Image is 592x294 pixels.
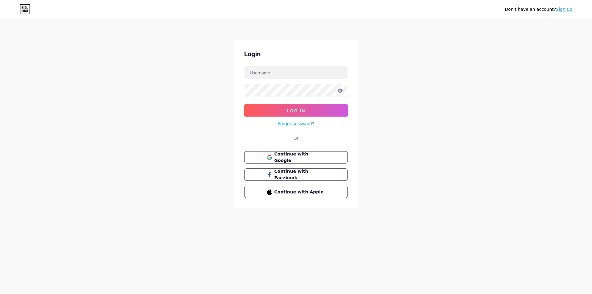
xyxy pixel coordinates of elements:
[244,151,348,164] button: Continue with Google
[294,135,298,141] div: Or
[244,168,348,181] button: Continue with Facebook
[556,7,572,12] a: Sign up
[278,120,314,127] a: Forgot password?
[244,49,348,59] div: Login
[245,66,347,79] input: Username
[287,108,305,113] span: Log In
[244,104,348,117] button: Log In
[274,168,325,181] span: Continue with Facebook
[505,6,572,13] div: Don't have an account?
[274,151,325,164] span: Continue with Google
[274,189,325,195] span: Continue with Apple
[244,186,348,198] button: Continue with Apple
